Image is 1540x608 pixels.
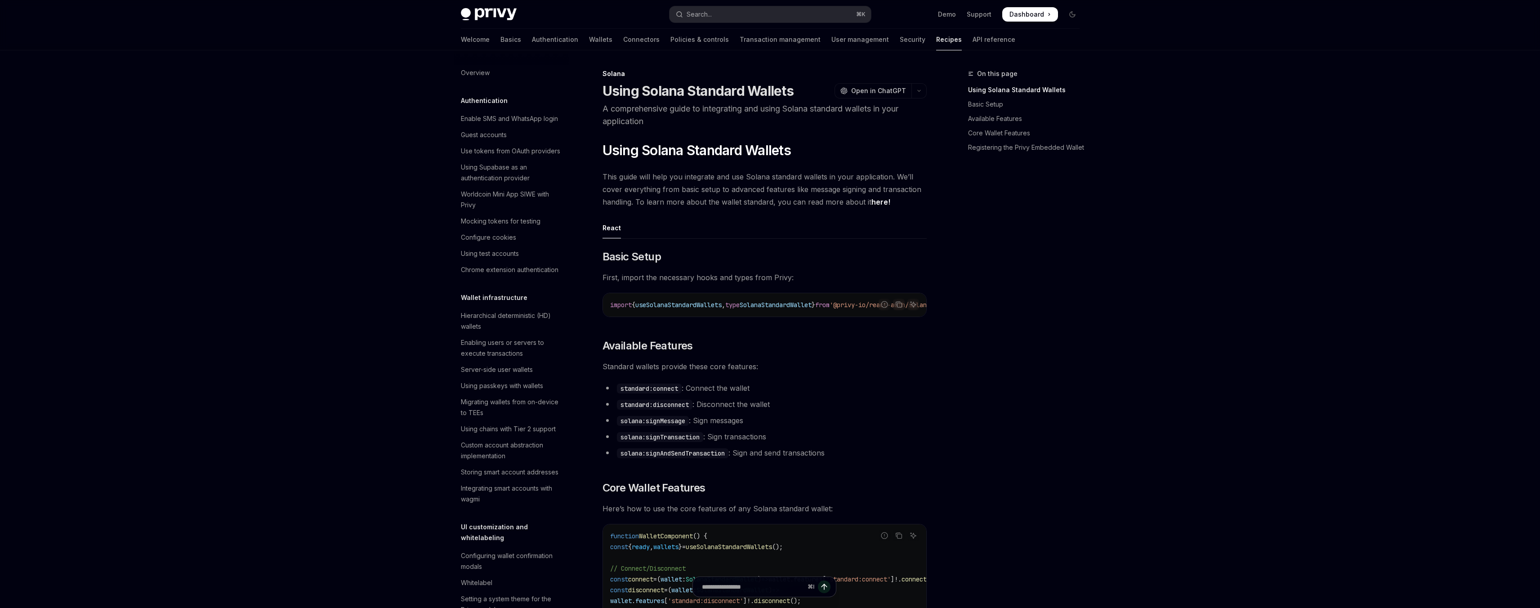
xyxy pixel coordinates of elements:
[461,162,563,183] div: Using Supabase as an authentication provider
[461,397,563,418] div: Migrating wallets from on-device to TEEs
[687,9,712,20] div: Search...
[454,575,569,591] a: Whitelabel
[812,301,815,309] span: }
[722,301,725,309] span: ,
[632,543,650,551] span: ready
[454,246,569,262] a: Using test accounts
[702,577,804,597] input: Ask a question...
[610,532,639,540] span: function
[454,143,569,159] a: Use tokens from OAuth providers
[603,382,927,394] li: : Connect the wallet
[461,216,540,227] div: Mocking tokens for testing
[461,577,492,588] div: Whitelabel
[1009,10,1044,19] span: Dashboard
[639,532,693,540] span: WalletComponent
[500,29,521,50] a: Basics
[603,69,927,78] div: Solana
[693,532,707,540] span: () {
[678,543,682,551] span: }
[831,29,889,50] a: User management
[968,97,1087,112] a: Basic Setup
[1002,7,1058,22] a: Dashboard
[617,400,692,410] code: standard:disconnect
[461,8,517,21] img: dark logo
[603,398,927,411] li: : Disconnect the wallet
[879,299,890,310] button: Report incorrect code
[454,464,569,480] a: Storing smart account addresses
[461,380,543,391] div: Using passkeys with wallets
[653,543,678,551] span: wallets
[461,467,558,478] div: Storing smart account addresses
[454,229,569,246] a: Configure cookies
[623,29,660,50] a: Connectors
[461,364,533,375] div: Server-side user wallets
[461,95,508,106] h5: Authentication
[461,440,563,461] div: Custom account abstraction implementation
[603,142,791,158] span: Using Solana Standard Wallets
[461,310,563,332] div: Hierarchical deterministic (HD) wallets
[454,159,569,186] a: Using Supabase as an authentication provider
[682,543,686,551] span: =
[603,170,927,208] span: This guide will help you integrate and use Solana standard wallets in your application. We’ll cov...
[454,127,569,143] a: Guest accounts
[454,548,569,575] a: Configuring wallet confirmation modals
[603,414,927,427] li: : Sign messages
[461,483,563,505] div: Integrating smart accounts with wagmi
[461,248,519,259] div: Using test accounts
[851,86,906,95] span: Open in ChatGPT
[635,301,722,309] span: useSolanaStandardWallets
[670,6,871,22] button: Open search
[461,264,558,275] div: Chrome extension authentication
[454,437,569,464] a: Custom account abstraction implementation
[603,430,927,443] li: : Sign transactions
[670,29,729,50] a: Policies & controls
[461,29,490,50] a: Welcome
[454,362,569,378] a: Server-side user wallets
[879,530,890,541] button: Report incorrect code
[893,299,905,310] button: Copy the contents from the code block
[603,217,621,238] div: React
[461,232,516,243] div: Configure cookies
[454,480,569,507] a: Integrating smart accounts with wagmi
[772,543,783,551] span: ();
[818,581,830,593] button: Send message
[967,10,991,19] a: Support
[454,65,569,81] a: Overview
[617,432,703,442] code: solana:signTransaction
[968,112,1087,126] a: Available Features
[617,448,728,458] code: solana:signAndSendTransaction
[461,146,560,156] div: Use tokens from OAuth providers
[628,543,632,551] span: {
[968,83,1087,97] a: Using Solana Standard Wallets
[532,29,578,50] a: Authentication
[632,301,635,309] span: {
[740,301,812,309] span: SolanaStandardWallet
[461,337,563,359] div: Enabling users or servers to execute transactions
[968,126,1087,140] a: Core Wallet Features
[589,29,612,50] a: Wallets
[461,67,490,78] div: Overview
[603,83,794,99] h1: Using Solana Standard Wallets
[603,360,927,373] span: Standard wallets provide these core features:
[454,378,569,394] a: Using passkeys with wallets
[461,550,563,572] div: Configuring wallet confirmation modals
[461,522,569,543] h5: UI customization and whitelabeling
[461,292,527,303] h5: Wallet infrastructure
[907,530,919,541] button: Ask AI
[617,416,689,426] code: solana:signMessage
[856,11,866,18] span: ⌘ K
[725,301,740,309] span: type
[454,308,569,335] a: Hierarchical deterministic (HD) wallets
[835,83,911,98] button: Open in ChatGPT
[454,186,569,213] a: Worldcoin Mini App SIWE with Privy
[938,10,956,19] a: Demo
[617,384,682,393] code: standard:connect
[610,543,628,551] span: const
[900,29,925,50] a: Security
[454,262,569,278] a: Chrome extension authentication
[603,481,705,495] span: Core Wallet Features
[454,213,569,229] a: Mocking tokens for testing
[686,543,772,551] span: useSolanaStandardWallets
[650,543,653,551] span: ,
[610,301,632,309] span: import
